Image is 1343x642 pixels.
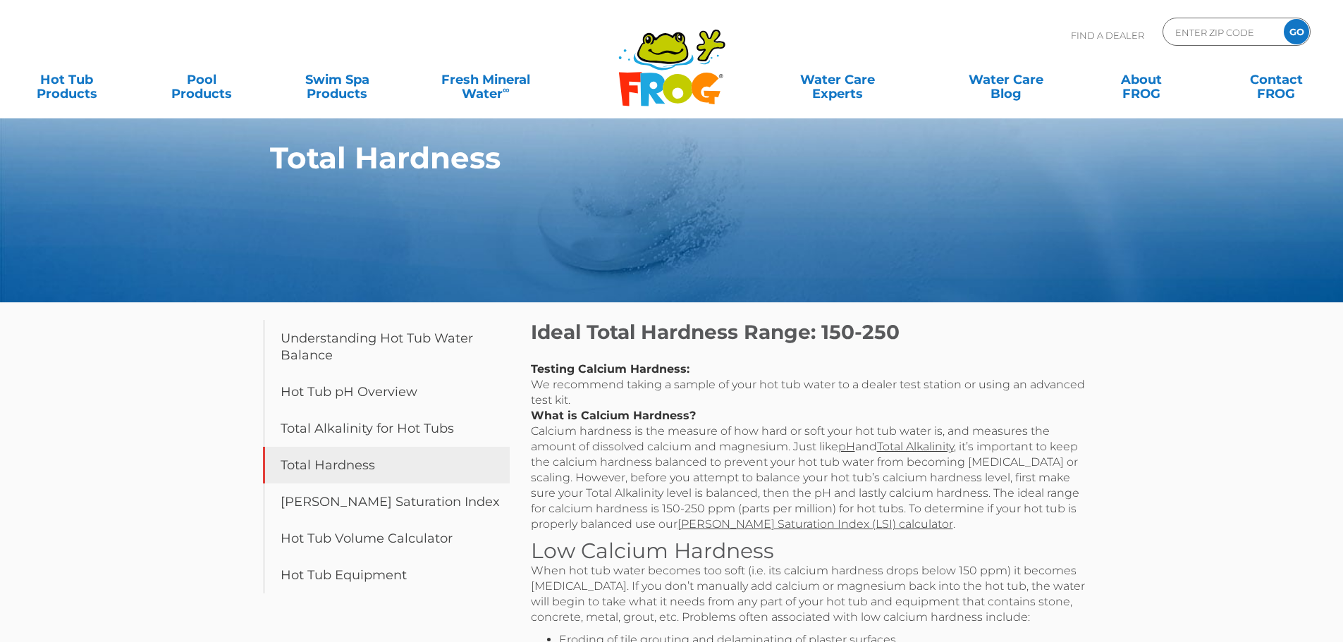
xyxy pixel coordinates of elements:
sup: ∞ [503,84,510,95]
p: Find A Dealer [1071,18,1144,53]
p: When hot tub water becomes too soft (i.e. its calcium hardness drops below 150 ppm) it becomes [M... [531,563,1095,625]
a: Swim SpaProducts [285,66,390,94]
strong: What is Calcium Hardness? [531,409,696,422]
a: AboutFROG [1088,66,1194,94]
a: Total Alkalinity for Hot Tubs [263,410,510,447]
a: PoolProducts [149,66,255,94]
h2: Ideal Total Hardness Range: 150-250 [531,320,1095,344]
a: Hot TubProducts [14,66,119,94]
a: [PERSON_NAME] Saturation Index [263,483,510,520]
h3: Low Calcium Hardness [531,539,1095,563]
a: Hot Tub pH Overview [263,374,510,410]
a: Total Alkalinity [877,440,954,453]
input: Zip Code Form [1174,22,1269,42]
a: [PERSON_NAME] Saturation Index (LSI) calculator [677,517,953,531]
a: Water CareExperts [752,66,923,94]
a: Water CareBlog [953,66,1058,94]
a: Fresh MineralWater∞ [419,66,551,94]
a: pH [838,440,855,453]
input: GO [1284,19,1309,44]
p: We recommend taking a sample of your hot tub water to a dealer test station or using an advanced ... [531,362,1095,532]
strong: Testing Calcium Hardness: [531,362,689,376]
a: Understanding Hot Tub Water Balance [263,320,510,374]
a: ContactFROG [1224,66,1329,94]
a: Hot Tub Equipment [263,557,510,593]
a: Total Hardness [263,447,510,483]
h1: Total Hardness [270,141,1010,175]
a: Hot Tub Volume Calculator [263,520,510,557]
